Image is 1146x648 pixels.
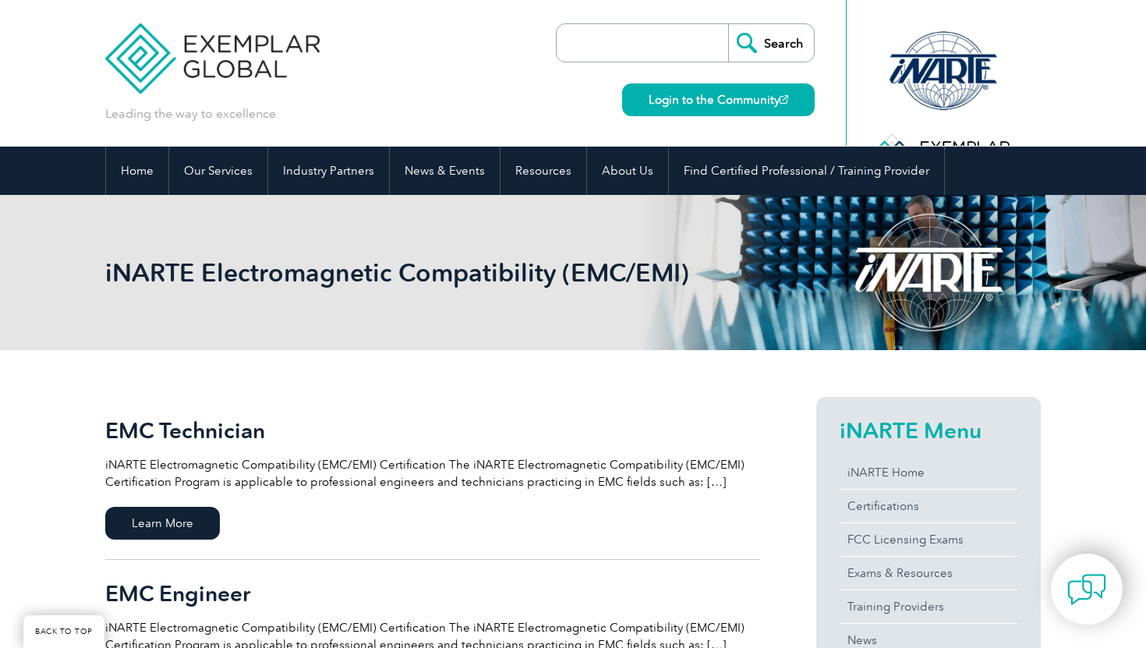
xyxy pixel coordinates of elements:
[500,147,586,195] a: Resources
[169,147,267,195] a: Our Services
[840,523,1017,556] a: FCC Licensing Exams
[105,456,760,490] p: iNARTE Electromagnetic Compatibility (EMC/EMI) Certification The iNARTE Electromagnetic Compatibi...
[728,24,814,62] input: Search
[23,615,104,648] a: BACK TO TOP
[105,257,704,288] h1: iNARTE Electromagnetic Compatibility (EMC/EMI)
[622,83,815,116] a: Login to the Community
[390,147,500,195] a: News & Events
[780,95,788,104] img: open_square.png
[105,418,760,443] h2: EMC Technician
[106,147,168,195] a: Home
[105,507,220,540] span: Learn More
[840,456,1017,489] a: iNARTE Home
[840,418,1017,443] h2: iNARTE Menu
[268,147,389,195] a: Industry Partners
[587,147,668,195] a: About Us
[1067,570,1106,609] img: contact-chat.png
[105,105,276,122] p: Leading the way to excellence
[105,581,760,606] h2: EMC Engineer
[105,397,760,560] a: EMC Technician iNARTE Electromagnetic Compatibility (EMC/EMI) Certification The iNARTE Electromag...
[669,147,944,195] a: Find Certified Professional / Training Provider
[840,590,1017,623] a: Training Providers
[840,490,1017,522] a: Certifications
[840,557,1017,590] a: Exams & Resources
